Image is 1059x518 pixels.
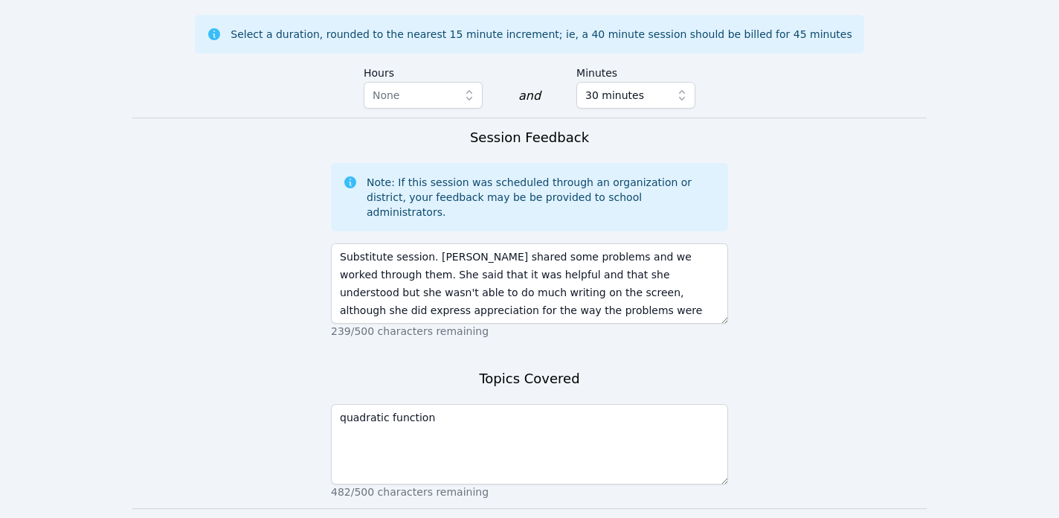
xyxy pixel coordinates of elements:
h3: Session Feedback [470,127,589,148]
div: Note: If this session was scheduled through an organization or district, your feedback may be be ... [367,175,716,220]
textarea: Substitute session. [PERSON_NAME] shared some problems and we worked through them. She said that ... [331,243,728,324]
p: 482/500 characters remaining [331,485,728,499]
span: None [373,89,400,101]
div: and [518,87,541,105]
div: Select a duration, rounded to the nearest 15 minute increment; ie, a 40 minute session should be ... [231,27,852,42]
textarea: quadratic function [331,404,728,485]
h3: Topics Covered [479,368,579,389]
button: 30 minutes [576,82,695,109]
label: Hours [364,60,483,82]
span: 30 minutes [585,86,644,104]
p: 239/500 characters remaining [331,324,728,339]
label: Minutes [576,60,695,82]
button: None [364,82,483,109]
